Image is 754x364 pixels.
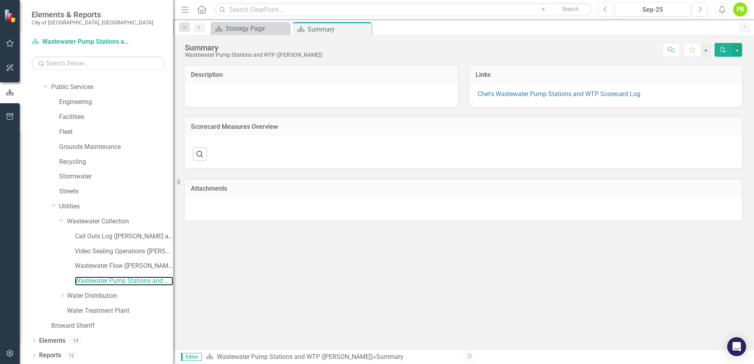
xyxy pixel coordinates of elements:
a: Facilities [59,113,173,122]
small: City of [GEOGRAPHIC_DATA], [GEOGRAPHIC_DATA] [32,19,153,26]
div: 12 [65,352,78,359]
a: Wastewater Collection [67,217,173,226]
a: Reports [39,351,61,360]
div: Summary [185,43,323,52]
span: Search [562,6,579,12]
a: Grounds Maintenance [59,143,173,152]
a: Strategy Page [213,24,287,33]
h3: Links [476,71,737,78]
button: Sep-25 [615,2,691,17]
a: Fleet [59,128,173,137]
a: Wastewater Pump Stations and WTP ([PERSON_NAME]) [32,37,130,46]
div: » [206,353,458,362]
a: Wastewater Pump Stations and WTP ([PERSON_NAME]) [75,277,173,286]
a: Video Sealing Operations ([PERSON_NAME]) [75,247,173,256]
button: Search [551,4,590,15]
a: Recycling [59,158,173,167]
div: Strategy Page [226,24,287,33]
a: Elements [39,336,65,345]
h3: Description [191,71,452,78]
div: Open Intercom Messenger [727,337,746,356]
button: PB [733,2,747,17]
a: Call Outs Log ([PERSON_NAME] and [PERSON_NAME]) [75,232,173,241]
div: Summary [376,353,403,360]
div: Wastewater Pump Stations and WTP ([PERSON_NAME]) [185,52,323,58]
a: Engineering [59,98,173,107]
h3: Scorecard Measures Overview [191,123,736,130]
a: Utilities [59,202,173,211]
span: Editor [181,353,202,361]
a: Wastewater Pump Stations and WTP ([PERSON_NAME]) [217,353,373,360]
a: Public Services [51,83,173,92]
a: Water Treatment Plant [67,306,173,316]
div: Sep-25 [618,5,688,15]
a: Water Distribution [67,292,173,301]
div: 19 [69,337,82,344]
a: Chet's Wastewater Pump Stations and WTP Scorecard Log [478,90,640,98]
span: Elements & Reports [32,10,153,19]
h3: Attachments [191,185,736,192]
a: Streets [59,187,173,196]
input: Search Below... [32,56,165,70]
input: Search ClearPoint... [215,3,592,17]
a: Wastewater Flow ([PERSON_NAME]) [75,262,173,271]
a: Broward Sheriff [51,321,173,331]
a: Stormwater [59,172,173,181]
img: ClearPoint Strategy [4,9,18,22]
div: Summary [308,24,370,34]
